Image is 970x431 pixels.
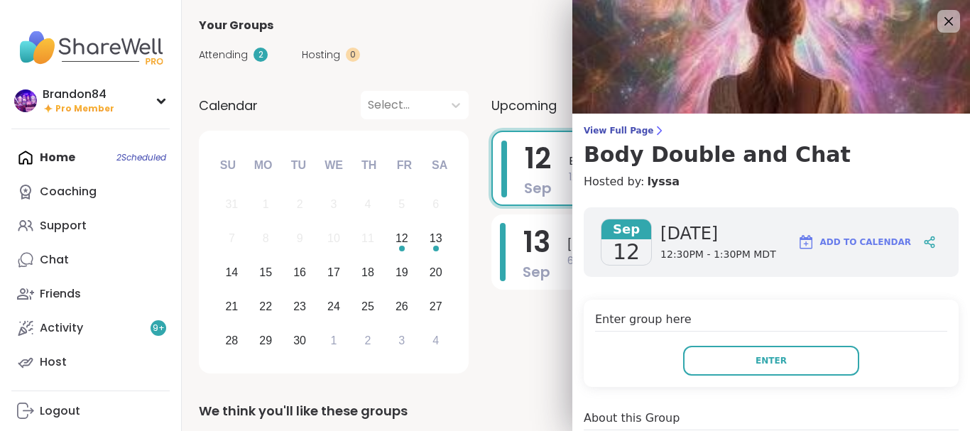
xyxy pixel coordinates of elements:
[523,262,550,282] span: Sep
[567,236,927,253] span: [PERSON_NAME]'s 25th Birthday!: Keeper of the Realms
[225,195,238,214] div: 31
[396,297,408,316] div: 26
[386,190,417,220] div: Not available Friday, September 5th, 2025
[386,224,417,254] div: Choose Friday, September 12th, 2025
[285,258,315,288] div: Choose Tuesday, September 16th, 2025
[432,195,439,214] div: 6
[217,325,247,356] div: Choose Sunday, September 28th, 2025
[302,48,340,62] span: Hosting
[319,224,349,254] div: Not available Wednesday, September 10th, 2025
[584,410,680,427] h4: About this Group
[285,325,315,356] div: Choose Tuesday, September 30th, 2025
[601,219,651,239] span: Sep
[430,263,442,282] div: 20
[361,297,374,316] div: 25
[153,322,165,334] span: 9 +
[361,229,374,248] div: 11
[327,263,340,282] div: 17
[797,234,814,251] img: ShareWell Logomark
[225,263,238,282] div: 14
[40,286,81,302] div: Friends
[584,125,959,168] a: View Full PageBody Double and Chat
[420,224,451,254] div: Choose Saturday, September 13th, 2025
[259,331,272,350] div: 29
[263,229,269,248] div: 8
[297,195,303,214] div: 2
[756,354,787,367] span: Enter
[420,190,451,220] div: Not available Saturday, September 6th, 2025
[285,190,315,220] div: Not available Tuesday, September 2nd, 2025
[43,87,114,102] div: Brandon84
[430,297,442,316] div: 27
[11,311,170,345] a: Activity9+
[293,297,306,316] div: 23
[319,190,349,220] div: Not available Wednesday, September 3rd, 2025
[40,320,83,336] div: Activity
[388,150,420,181] div: Fr
[525,138,551,178] span: 12
[11,243,170,277] a: Chat
[353,325,383,356] div: Choose Thursday, October 2nd, 2025
[524,178,552,198] span: Sep
[251,325,281,356] div: Choose Monday, September 29th, 2025
[40,403,80,419] div: Logout
[398,331,405,350] div: 3
[354,150,385,181] div: Th
[199,96,258,115] span: Calendar
[364,195,371,214] div: 4
[420,258,451,288] div: Choose Saturday, September 20th, 2025
[353,258,383,288] div: Choose Thursday, September 18th, 2025
[327,229,340,248] div: 10
[647,173,680,190] a: lyssa
[353,190,383,220] div: Not available Thursday, September 4th, 2025
[40,252,69,268] div: Chat
[251,258,281,288] div: Choose Monday, September 15th, 2025
[319,325,349,356] div: Choose Wednesday, October 1st, 2025
[247,150,278,181] div: Mo
[683,346,859,376] button: Enter
[569,153,926,170] span: Body Double and Chat
[353,224,383,254] div: Not available Thursday, September 11th, 2025
[11,277,170,311] a: Friends
[567,253,927,268] span: 6:00PM - 7:30PM MDT
[613,239,640,265] span: 12
[660,248,776,262] span: 12:30PM - 1:30PM MDT
[217,258,247,288] div: Choose Sunday, September 14th, 2025
[523,222,550,262] span: 13
[297,229,303,248] div: 9
[217,224,247,254] div: Not available Sunday, September 7th, 2025
[293,331,306,350] div: 30
[386,325,417,356] div: Choose Friday, October 3rd, 2025
[430,229,442,248] div: 13
[199,48,248,62] span: Attending
[353,291,383,322] div: Choose Thursday, September 25th, 2025
[11,23,170,72] img: ShareWell Nav Logo
[293,263,306,282] div: 16
[331,195,337,214] div: 3
[285,291,315,322] div: Choose Tuesday, September 23rd, 2025
[660,222,776,245] span: [DATE]
[251,291,281,322] div: Choose Monday, September 22nd, 2025
[251,224,281,254] div: Not available Monday, September 8th, 2025
[420,325,451,356] div: Choose Saturday, October 4th, 2025
[318,150,349,181] div: We
[259,297,272,316] div: 22
[584,142,959,168] h3: Body Double and Chat
[584,173,959,190] h4: Hosted by:
[225,297,238,316] div: 21
[364,331,371,350] div: 2
[584,125,959,136] span: View Full Page
[217,190,247,220] div: Not available Sunday, August 31st, 2025
[432,331,439,350] div: 4
[569,170,926,185] span: 12:30PM - 1:30PM MDT
[199,401,953,421] div: We think you'll like these groups
[217,291,247,322] div: Choose Sunday, September 21st, 2025
[40,184,97,200] div: Coaching
[424,150,455,181] div: Sa
[791,225,917,259] button: Add to Calendar
[386,258,417,288] div: Choose Friday, September 19th, 2025
[283,150,314,181] div: Tu
[319,258,349,288] div: Choose Wednesday, September 17th, 2025
[11,175,170,209] a: Coaching
[14,89,37,112] img: Brandon84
